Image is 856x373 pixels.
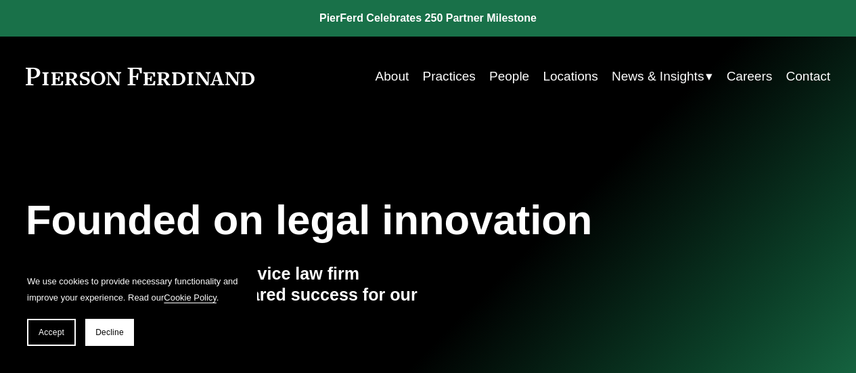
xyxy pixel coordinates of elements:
[489,64,529,89] a: People
[727,64,773,89] a: Careers
[786,64,831,89] a: Contact
[543,64,598,89] a: Locations
[612,65,704,88] span: News & Insights
[14,260,257,359] section: Cookie banner
[39,328,64,337] span: Accept
[26,196,696,244] h1: Founded on legal innovation
[95,328,124,337] span: Decline
[376,64,409,89] a: About
[423,64,476,89] a: Practices
[164,292,217,303] a: Cookie Policy
[612,64,713,89] a: folder dropdown
[27,273,244,305] p: We use cookies to provide necessary functionality and improve your experience. Read our .
[27,319,76,346] button: Accept
[85,319,134,346] button: Decline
